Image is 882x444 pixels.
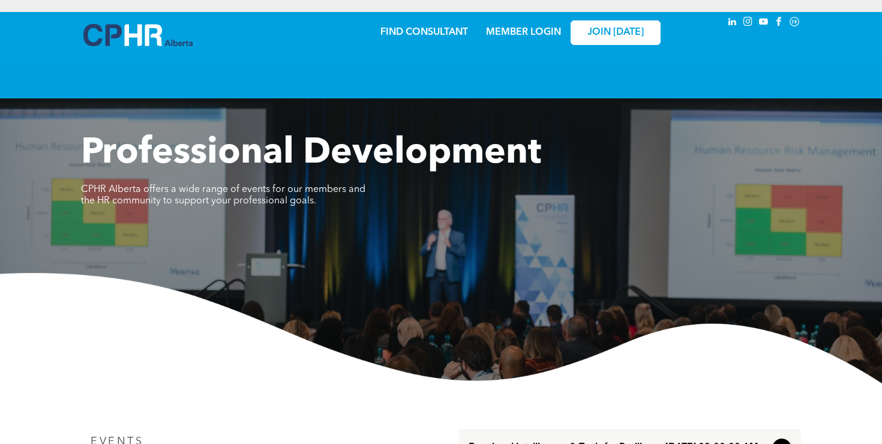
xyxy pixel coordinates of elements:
a: MEMBER LOGIN [486,28,561,37]
a: facebook [772,15,785,31]
a: youtube [757,15,770,31]
span: JOIN [DATE] [587,27,644,38]
a: Social network [788,15,801,31]
span: CPHR Alberta offers a wide range of events for our members and the HR community to support your p... [81,185,365,206]
a: instagram [741,15,754,31]
img: A blue and white logo for cp alberta [83,24,193,46]
span: Professional Development [81,136,541,172]
a: FIND CONSULTANT [380,28,468,37]
a: JOIN [DATE] [571,20,661,45]
a: linkedin [725,15,739,31]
